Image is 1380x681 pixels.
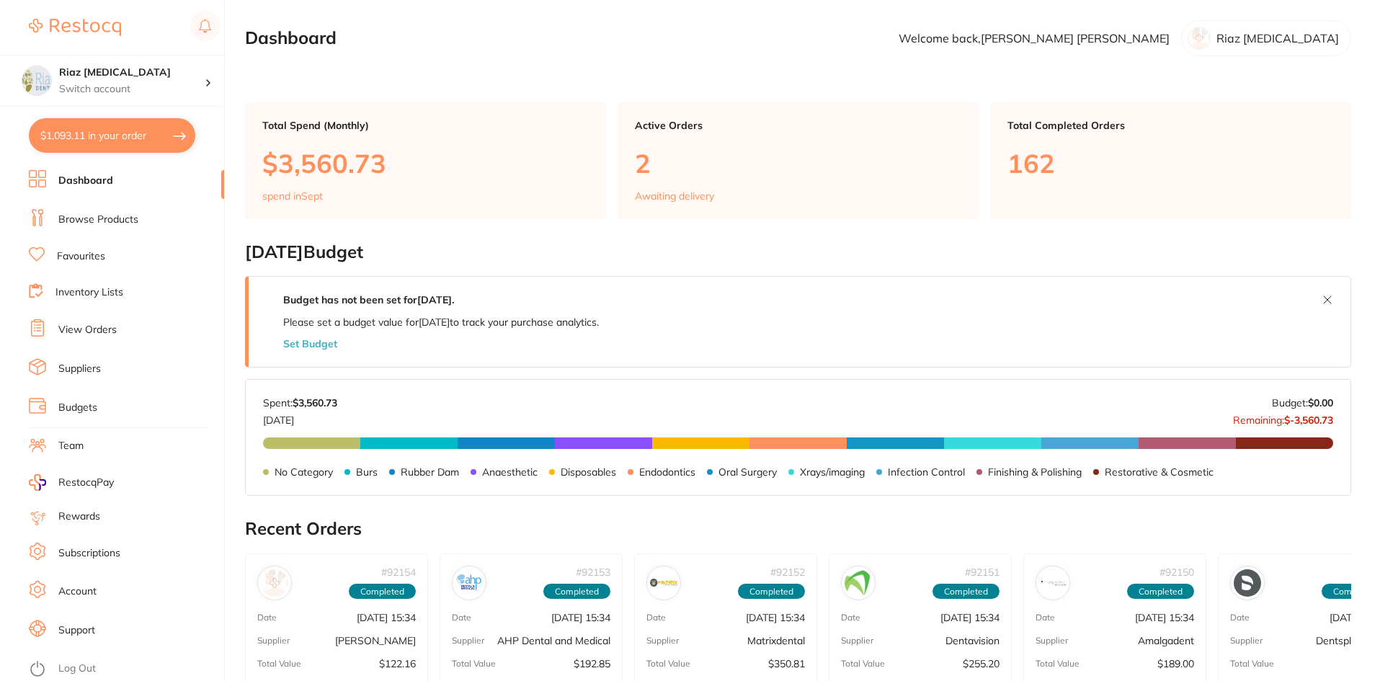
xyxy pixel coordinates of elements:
button: $1,093.11 in your order [29,118,195,153]
p: Spent: [263,397,337,409]
img: Dentsply Sirona [1234,569,1261,597]
span: Completed [349,584,416,600]
p: Please set a budget value for [DATE] to track your purchase analytics. [283,316,599,328]
img: RestocqPay [29,474,46,491]
img: AHP Dental and Medical [455,569,483,597]
strong: Budget has not been set for [DATE] . [283,293,454,306]
p: # 92150 [1159,566,1194,578]
p: [DATE] 15:34 [940,612,1000,623]
p: Xrays/imaging [800,466,865,478]
p: Total Value [1036,659,1079,669]
p: Riaz [MEDICAL_DATA] [1216,32,1339,45]
a: Team [58,439,84,453]
p: Date [452,613,471,623]
p: Total Completed Orders [1007,120,1334,131]
img: Restocq Logo [29,19,121,36]
span: Completed [1127,584,1194,600]
p: No Category [275,466,333,478]
a: Restocq Logo [29,11,121,44]
p: Supplier [257,636,290,646]
span: Completed [543,584,610,600]
p: Disposables [561,466,616,478]
strong: $-3,560.73 [1284,414,1333,427]
a: Support [58,623,95,638]
p: [DATE] 15:34 [1135,612,1194,623]
button: Set Budget [283,338,337,350]
a: Total Spend (Monthly)$3,560.73spend inSept [245,102,606,219]
p: Supplier [1230,636,1263,646]
img: Matrixdental [650,569,677,597]
img: Dentavision [845,569,872,597]
p: Switch account [59,82,205,97]
p: Total Value [646,659,690,669]
p: Rubber Dam [401,466,459,478]
p: Welcome back, [PERSON_NAME] [PERSON_NAME] [899,32,1170,45]
p: # 92152 [770,566,805,578]
img: Adam Dental [261,569,288,597]
p: Infection Control [888,466,965,478]
p: Awaiting delivery [635,190,714,202]
span: Completed [932,584,1000,600]
p: Remaining: [1233,409,1333,426]
p: Date [257,613,277,623]
p: [DATE] [263,409,337,426]
p: $255.20 [963,658,1000,669]
img: Riaz Dental Surgery [22,66,51,95]
a: Budgets [58,401,97,415]
p: 162 [1007,148,1334,178]
a: Favourites [57,249,105,264]
p: Total Value [1230,659,1274,669]
p: # 92151 [965,566,1000,578]
a: Dashboard [58,174,113,188]
p: Date [1036,613,1055,623]
h2: Recent Orders [245,519,1351,539]
a: RestocqPay [29,474,114,491]
p: # 92153 [576,566,610,578]
p: Anaesthetic [482,466,538,478]
p: $350.81 [768,658,805,669]
strong: $3,560.73 [293,396,337,409]
p: Active Orders [635,120,961,131]
a: Active Orders2Awaiting delivery [618,102,979,219]
p: Date [646,613,666,623]
a: Rewards [58,509,100,524]
p: Total Value [452,659,496,669]
p: Supplier [646,636,679,646]
a: Suppliers [58,362,101,376]
span: RestocqPay [58,476,114,490]
p: Endodontics [639,466,695,478]
a: Subscriptions [58,546,120,561]
strong: $0.00 [1308,396,1333,409]
p: spend in Sept [262,190,323,202]
a: Log Out [58,662,96,676]
p: Dentavision [945,635,1000,646]
a: Browse Products [58,213,138,227]
p: # 92154 [381,566,416,578]
p: Finishing & Polishing [988,466,1082,478]
h2: [DATE] Budget [245,242,1351,262]
p: Date [841,613,860,623]
p: AHP Dental and Medical [497,635,610,646]
p: [DATE] 15:34 [746,612,805,623]
button: Log Out [29,658,220,681]
h4: Riaz Dental Surgery [59,66,205,80]
p: $192.85 [574,658,610,669]
p: Supplier [841,636,873,646]
img: Amalgadent [1039,569,1067,597]
p: Supplier [452,636,484,646]
p: $189.00 [1157,658,1194,669]
p: Total Value [841,659,885,669]
p: Oral Surgery [718,466,777,478]
a: Total Completed Orders162 [990,102,1351,219]
p: [DATE] 15:34 [551,612,610,623]
p: [DATE] 15:34 [357,612,416,623]
p: Total Value [257,659,301,669]
p: Date [1230,613,1250,623]
p: Supplier [1036,636,1068,646]
p: Matrixdental [747,635,805,646]
a: Account [58,584,97,599]
h2: Dashboard [245,28,337,48]
p: Amalgadent [1138,635,1194,646]
p: [PERSON_NAME] [335,635,416,646]
a: View Orders [58,323,117,337]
